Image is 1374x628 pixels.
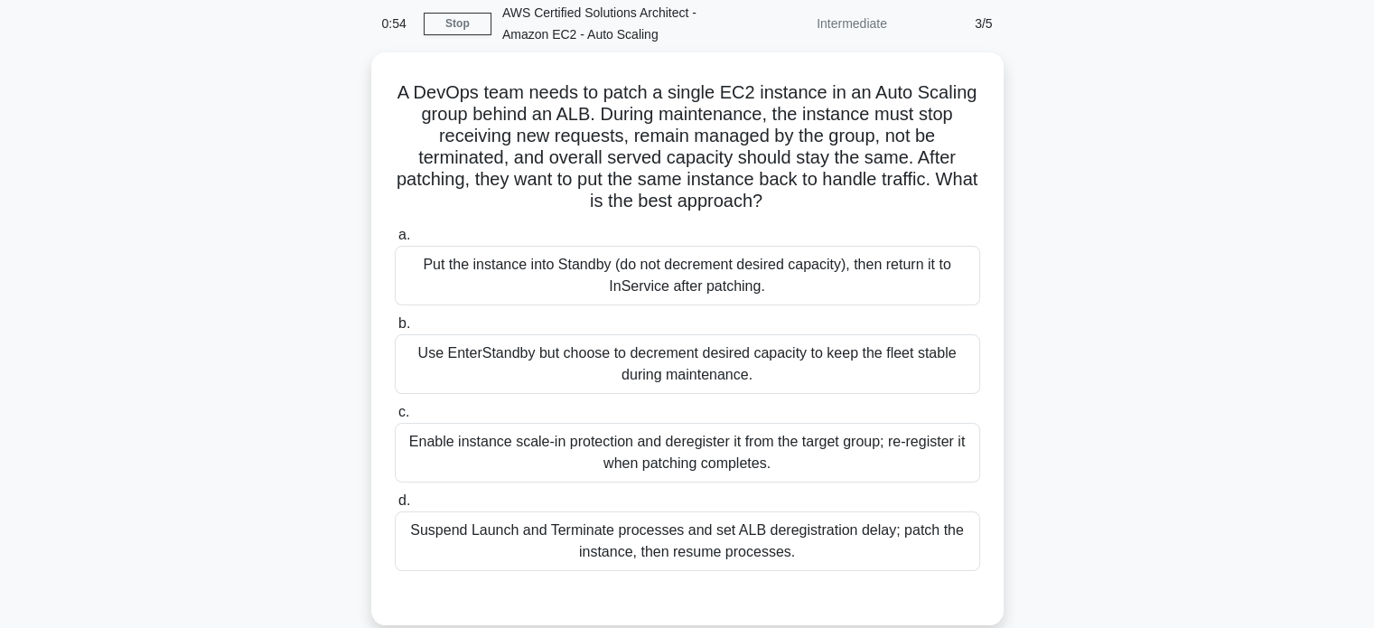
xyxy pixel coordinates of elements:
div: Suspend Launch and Terminate processes and set ALB deregistration delay; patch the instance, then... [395,511,980,571]
div: 0:54 [371,5,424,42]
span: b. [398,315,410,331]
span: c. [398,404,409,419]
div: Enable instance scale-in protection and deregister it from the target group; re-register it when ... [395,423,980,483]
div: Put the instance into Standby (do not decrement desired capacity), then return it to InService af... [395,246,980,305]
div: Use EnterStandby but choose to decrement desired capacity to keep the fleet stable during mainten... [395,334,980,394]
div: Intermediate [740,5,898,42]
a: Stop [424,13,491,35]
div: 3/5 [898,5,1004,42]
h5: A DevOps team needs to patch a single EC2 instance in an Auto Scaling group behind an ALB. During... [393,81,982,213]
span: d. [398,492,410,508]
span: a. [398,227,410,242]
